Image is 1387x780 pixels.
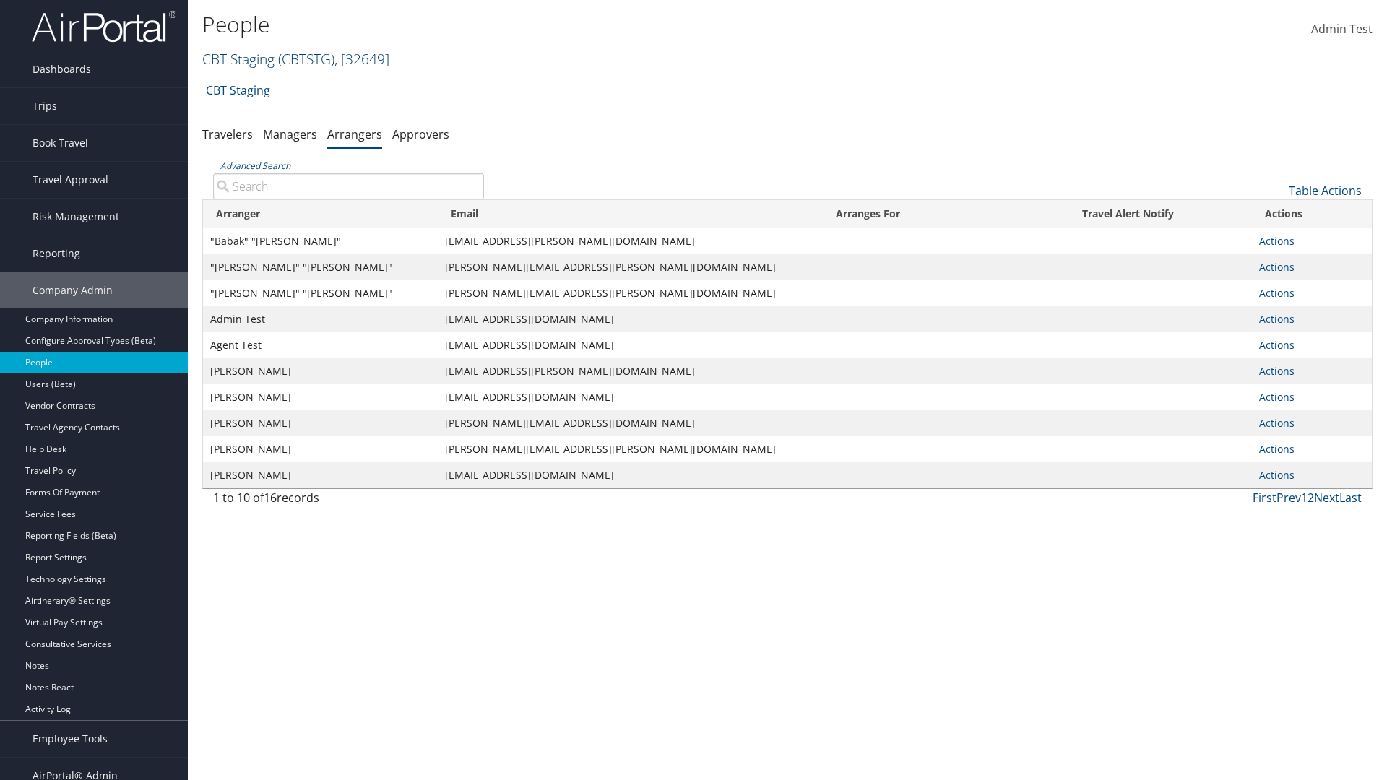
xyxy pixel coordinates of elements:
td: [PERSON_NAME] [203,436,438,462]
td: [PERSON_NAME] [203,462,438,488]
a: Actions [1259,364,1295,378]
a: Table Actions [1289,183,1362,199]
td: [PERSON_NAME][EMAIL_ADDRESS][PERSON_NAME][DOMAIN_NAME] [438,436,823,462]
a: Actions [1259,260,1295,274]
a: Managers [263,126,317,142]
span: Company Admin [33,272,113,308]
span: 16 [264,490,277,506]
td: [EMAIL_ADDRESS][DOMAIN_NAME] [438,332,823,358]
td: [EMAIL_ADDRESS][DOMAIN_NAME] [438,384,823,410]
span: Dashboards [33,51,91,87]
span: Trips [33,88,57,124]
a: Actions [1259,234,1295,248]
span: Admin Test [1311,21,1373,37]
a: Actions [1259,416,1295,430]
td: "Babak" "[PERSON_NAME]" [203,228,438,254]
a: Next [1314,490,1339,506]
img: airportal-logo.png [32,9,176,43]
a: Actions [1259,468,1295,482]
span: Risk Management [33,199,119,235]
td: Admin Test [203,306,438,332]
span: Employee Tools [33,721,108,757]
td: [EMAIL_ADDRESS][DOMAIN_NAME] [438,306,823,332]
td: [PERSON_NAME][EMAIL_ADDRESS][PERSON_NAME][DOMAIN_NAME] [438,280,823,306]
td: [PERSON_NAME] [203,384,438,410]
h1: People [202,9,982,40]
th: Email: activate to sort column ascending [438,200,823,228]
span: Travel Approval [33,162,108,198]
th: Arranger: activate to sort column descending [203,200,438,228]
a: Prev [1276,490,1301,506]
td: "[PERSON_NAME]" "[PERSON_NAME]" [203,280,438,306]
a: Advanced Search [220,160,290,172]
span: ( CBTSTG ) [278,49,334,69]
td: Agent Test [203,332,438,358]
th: Travel Alert Notify: activate to sort column ascending [1005,200,1251,228]
td: [PERSON_NAME][EMAIL_ADDRESS][DOMAIN_NAME] [438,410,823,436]
a: First [1253,490,1276,506]
td: [EMAIL_ADDRESS][PERSON_NAME][DOMAIN_NAME] [438,358,823,384]
a: CBT Staging [206,76,270,105]
div: 1 to 10 of records [213,489,484,513]
a: Admin Test [1311,7,1373,52]
th: Actions [1252,200,1372,228]
a: Actions [1259,442,1295,456]
a: 2 [1308,490,1314,506]
td: "[PERSON_NAME]" "[PERSON_NAME]" [203,254,438,280]
a: Actions [1259,312,1295,326]
a: Last [1339,490,1362,506]
th: Arranges For: activate to sort column ascending [823,200,1005,228]
a: Approvers [392,126,449,142]
td: [PERSON_NAME] [203,410,438,436]
td: [EMAIL_ADDRESS][DOMAIN_NAME] [438,462,823,488]
td: [EMAIL_ADDRESS][PERSON_NAME][DOMAIN_NAME] [438,228,823,254]
a: Actions [1259,390,1295,404]
input: Advanced Search [213,173,484,199]
td: [PERSON_NAME] [203,358,438,384]
a: Arrangers [327,126,382,142]
a: Travelers [202,126,253,142]
span: Book Travel [33,125,88,161]
a: Actions [1259,338,1295,352]
a: Actions [1259,286,1295,300]
a: 1 [1301,490,1308,506]
span: , [ 32649 ] [334,49,389,69]
a: CBT Staging [202,49,389,69]
td: [PERSON_NAME][EMAIL_ADDRESS][PERSON_NAME][DOMAIN_NAME] [438,254,823,280]
span: Reporting [33,235,80,272]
